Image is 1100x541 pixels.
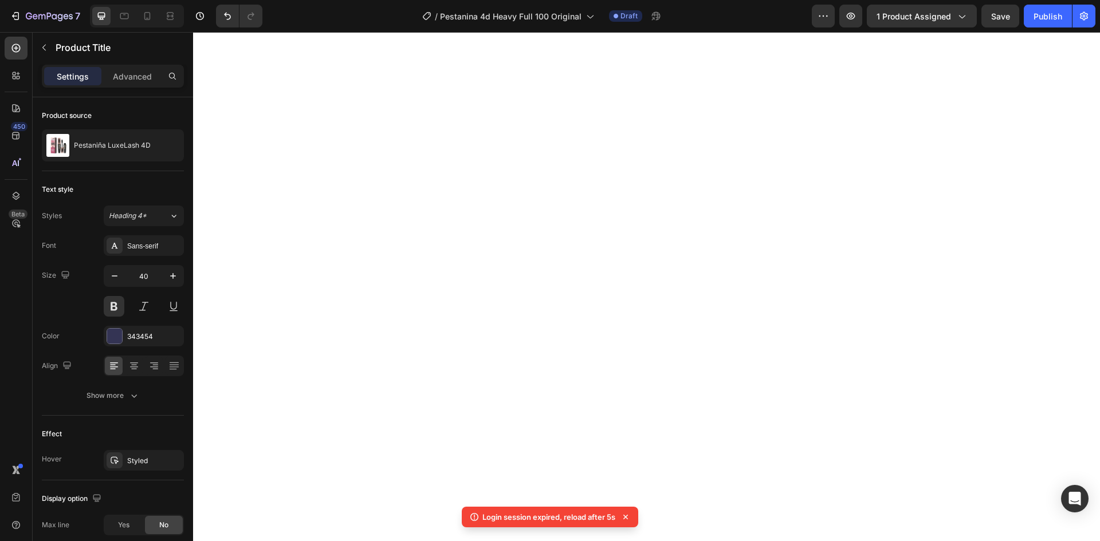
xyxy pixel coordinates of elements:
span: 1 product assigned [877,10,951,22]
button: Show more [42,385,184,406]
div: Styled [127,456,181,466]
div: Align [42,358,74,374]
div: Text style [42,184,73,195]
div: Sans-serif [127,241,181,251]
span: Yes [118,520,129,530]
div: Product source [42,110,92,121]
div: Size [42,268,72,283]
div: Undo/Redo [216,5,262,27]
button: 1 product assigned [867,5,977,27]
span: Pestanina 4d Heavy Full 100 Original [440,10,582,22]
div: 450 [11,122,27,131]
div: 343454 [127,331,181,342]
span: / [435,10,438,22]
button: Save [981,5,1019,27]
div: Open Intercom Messenger [1061,485,1089,512]
div: Font [42,240,56,251]
span: Heading 4* [109,211,147,221]
div: Beta [9,210,27,219]
button: 7 [5,5,85,27]
span: No [159,520,168,530]
div: Publish [1034,10,1062,22]
p: Pestaniña LuxeLash 4D [74,141,151,149]
button: Publish [1024,5,1072,27]
img: product feature img [46,134,69,157]
p: Settings [57,70,89,82]
div: Styles [42,211,62,221]
p: 7 [75,9,80,23]
p: Advanced [113,70,152,82]
div: Show more [87,390,140,401]
div: Color [42,331,60,341]
div: Effect [42,429,62,439]
iframe: Design area [193,32,1100,541]
p: Login session expired, reload after 5s [482,511,615,523]
p: Product Title [56,41,179,54]
span: Save [991,11,1010,21]
button: Heading 4* [104,206,184,226]
span: Draft [620,11,638,21]
div: Hover [42,454,62,464]
div: Max line [42,520,69,530]
div: Display option [42,491,104,507]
